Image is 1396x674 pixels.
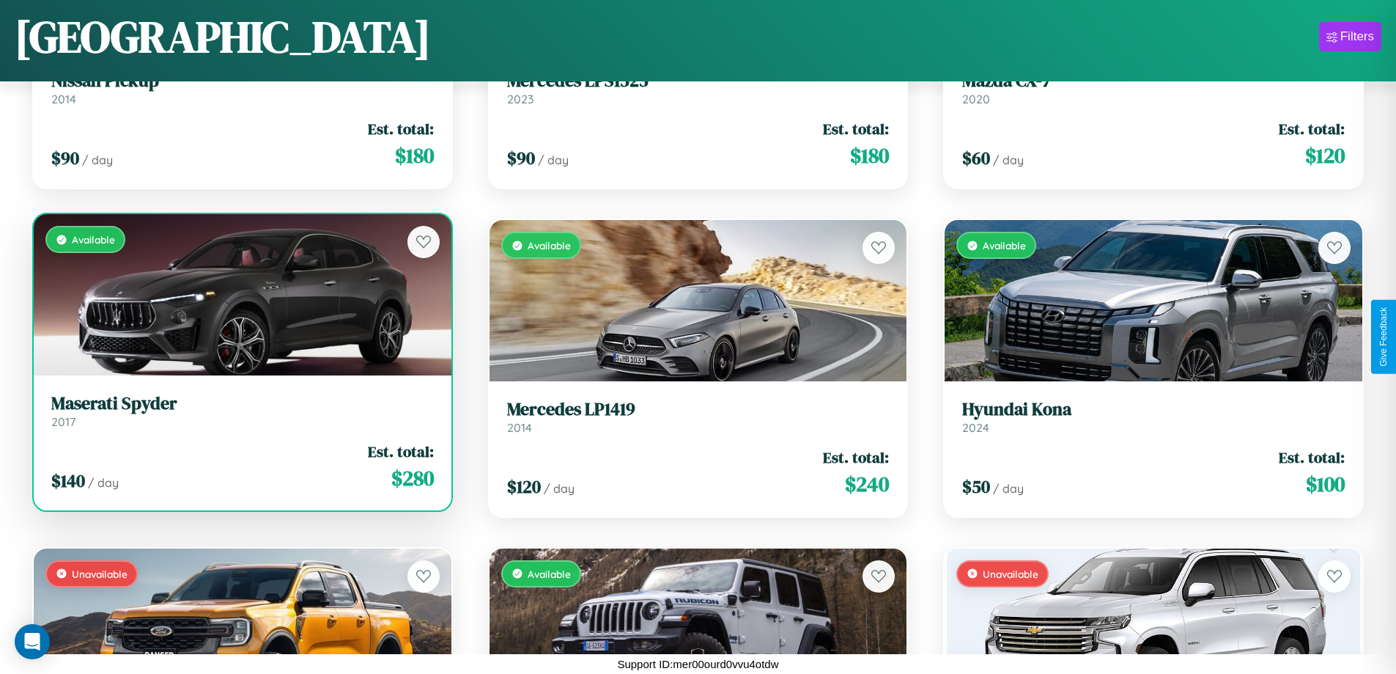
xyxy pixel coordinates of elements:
[1306,469,1345,499] span: $ 100
[845,469,889,499] span: $ 240
[1305,141,1345,170] span: $ 120
[962,399,1345,420] h3: Hyundai Kona
[51,70,434,92] h3: Nissan Pickup
[962,475,990,499] span: $ 50
[368,441,434,462] span: Est. total:
[391,464,434,493] span: $ 280
[507,146,535,170] span: $ 90
[983,239,1026,252] span: Available
[15,7,431,67] h1: [GEOGRAPHIC_DATA]
[51,146,79,170] span: $ 90
[72,233,115,246] span: Available
[51,92,76,106] span: 2014
[1279,447,1345,468] span: Est. total:
[1378,307,1389,367] div: Give Feedback
[368,118,434,139] span: Est. total:
[507,70,890,106] a: Mercedes LPS15252023
[507,399,890,420] h3: Mercedes LP1419
[507,420,532,435] span: 2014
[88,475,119,490] span: / day
[507,92,533,106] span: 2023
[1340,29,1374,44] div: Filters
[538,153,569,167] span: / day
[51,414,75,429] span: 2017
[962,399,1345,435] a: Hyundai Kona2024
[544,481,575,496] span: / day
[983,568,1038,580] span: Unavailable
[962,420,989,435] span: 2024
[51,393,434,414] h3: Maserati Spyder
[823,447,889,468] span: Est. total:
[51,393,434,429] a: Maserati Spyder2017
[962,146,990,170] span: $ 60
[962,70,1345,106] a: Mazda CX-72020
[82,153,113,167] span: / day
[507,475,541,499] span: $ 120
[962,70,1345,92] h3: Mazda CX-7
[993,481,1024,496] span: / day
[528,568,571,580] span: Available
[823,118,889,139] span: Est. total:
[1279,118,1345,139] span: Est. total:
[617,654,778,674] p: Support ID: mer00ourd0vvu4otdw
[507,70,890,92] h3: Mercedes LPS1525
[962,92,990,106] span: 2020
[51,469,85,493] span: $ 140
[51,70,434,106] a: Nissan Pickup2014
[993,153,1024,167] span: / day
[15,624,50,659] div: Open Intercom Messenger
[395,141,434,170] span: $ 180
[850,141,889,170] span: $ 180
[1319,22,1381,51] button: Filters
[528,239,571,252] span: Available
[507,399,890,435] a: Mercedes LP14192014
[72,568,128,580] span: Unavailable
